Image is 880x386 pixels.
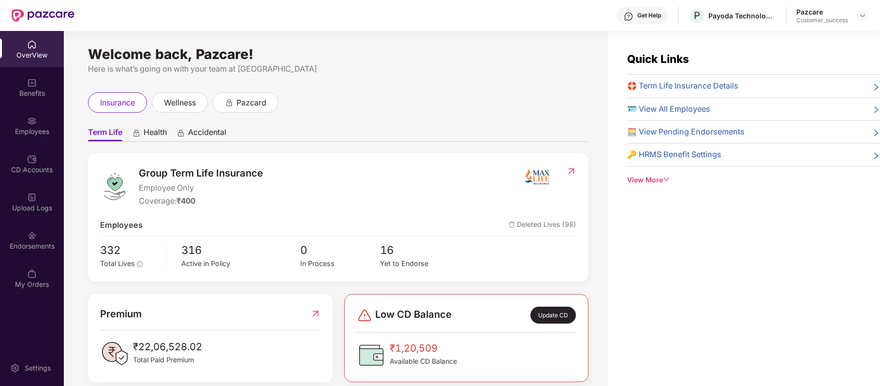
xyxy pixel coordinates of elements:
img: PaidPremiumIcon [100,339,129,368]
img: svg+xml;base64,PHN2ZyBpZD0iRHJvcGRvd24tMzJ4MzIiIHhtbG5zPSJodHRwOi8vd3d3LnczLm9yZy8yMDAwL3N2ZyIgd2... [859,12,866,19]
span: 🪪 View All Employees [627,103,710,115]
img: CDBalanceIcon [357,341,386,370]
div: Active in Policy [181,258,300,269]
div: Here is what’s going on with your team at [GEOGRAPHIC_DATA] [88,63,588,75]
span: insurance [100,97,135,109]
span: Term Life [88,127,122,141]
span: Employees [100,219,143,231]
span: Deleted Lives (98) [509,219,576,231]
img: svg+xml;base64,PHN2ZyBpZD0iTXlfT3JkZXJzIiBkYXRhLW5hbWU9Ik15IE9yZGVycyIgeG1sbnM9Imh0dHA6Ly93d3cudz... [27,269,37,279]
span: info-circle [137,261,143,267]
span: Total Paid Premium [133,355,202,365]
img: insurerIcon [520,165,557,190]
div: Settings [22,363,54,373]
span: Premium [100,306,142,322]
span: right [872,82,880,92]
img: svg+xml;base64,PHN2ZyBpZD0iVXBsb2FkX0xvZ3MiIGRhdGEtbmFtZT0iVXBsb2FkIExvZ3MiIHhtbG5zPSJodHRwOi8vd3... [27,193,37,202]
div: animation [176,128,185,137]
span: Health [144,127,167,141]
span: 🛟 Term Life Insurance Details [627,80,738,92]
span: 🔑 HRMS Benefit Settings [627,148,721,161]
span: 0 [300,241,380,258]
div: Payoda Technologies [708,11,776,20]
span: 316 [181,241,300,258]
span: right [872,128,880,138]
span: Group Term Life Insurance [139,165,263,181]
div: Get Help [637,12,661,19]
img: svg+xml;base64,PHN2ZyBpZD0iQ0RfQWNjb3VudHMiIGRhdGEtbmFtZT0iQ0QgQWNjb3VudHMiIHhtbG5zPSJodHRwOi8vd3... [27,154,37,164]
img: svg+xml;base64,PHN2ZyBpZD0iSG9tZSIgeG1sbnM9Imh0dHA6Ly93d3cudzMub3JnLzIwMDAvc3ZnIiB3aWR0aD0iMjAiIG... [27,40,37,49]
span: 🧮 View Pending Endorsements [627,126,745,138]
span: P [694,10,700,21]
span: ₹400 [176,196,195,206]
span: Available CD Balance [390,356,457,367]
div: Yet to Endorse [380,258,459,269]
span: right [872,150,880,161]
div: Welcome back, Pazcare! [88,50,588,58]
span: down [663,176,670,183]
div: animation [132,128,141,137]
img: RedirectIcon [566,166,576,176]
div: View More [627,175,880,185]
span: ₹1,20,509 [390,341,457,356]
img: svg+xml;base64,PHN2ZyBpZD0iRW1wbG95ZWVzIiB4bWxucz0iaHR0cDovL3d3dy53My5vcmcvMjAwMC9zdmciIHdpZHRoPS... [27,116,37,126]
img: svg+xml;base64,PHN2ZyBpZD0iSGVscC0zMngzMiIgeG1sbnM9Imh0dHA6Ly93d3cudzMub3JnLzIwMDAvc3ZnIiB3aWR0aD... [624,12,633,21]
span: ₹22,06,528.02 [133,339,202,355]
span: Accidental [188,127,226,141]
span: Employee Only [139,182,263,194]
div: Pazcare [796,7,848,16]
img: deleteIcon [509,222,515,228]
span: pazcard [236,97,266,109]
span: wellness [164,97,196,109]
img: RedirectIcon [310,306,321,322]
span: 16 [380,241,459,258]
span: 332 [100,241,160,258]
img: svg+xml;base64,PHN2ZyBpZD0iRW5kb3JzZW1lbnRzIiB4bWxucz0iaHR0cDovL3d3dy53My5vcmcvMjAwMC9zdmciIHdpZH... [27,231,37,240]
img: New Pazcare Logo [12,9,74,22]
span: Total Lives [100,259,135,267]
img: svg+xml;base64,PHN2ZyBpZD0iRGFuZ2VyLTMyeDMyIiB4bWxucz0iaHR0cDovL3d3dy53My5vcmcvMjAwMC9zdmciIHdpZH... [357,308,372,323]
div: Update CD [530,307,576,324]
span: right [872,105,880,115]
div: In Process [300,258,380,269]
img: svg+xml;base64,PHN2ZyBpZD0iQmVuZWZpdHMiIHhtbG5zPSJodHRwOi8vd3d3LnczLm9yZy8yMDAwL3N2ZyIgd2lkdGg9Ij... [27,78,37,88]
span: Low CD Balance [375,307,452,324]
img: logo [100,172,129,201]
div: Customer_success [796,16,848,24]
div: animation [225,98,234,106]
span: Quick Links [627,52,689,65]
img: svg+xml;base64,PHN2ZyBpZD0iU2V0dGluZy0yMHgyMCIgeG1sbnM9Imh0dHA6Ly93d3cudzMub3JnLzIwMDAvc3ZnIiB3aW... [10,363,20,373]
div: Coverage: [139,195,263,207]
